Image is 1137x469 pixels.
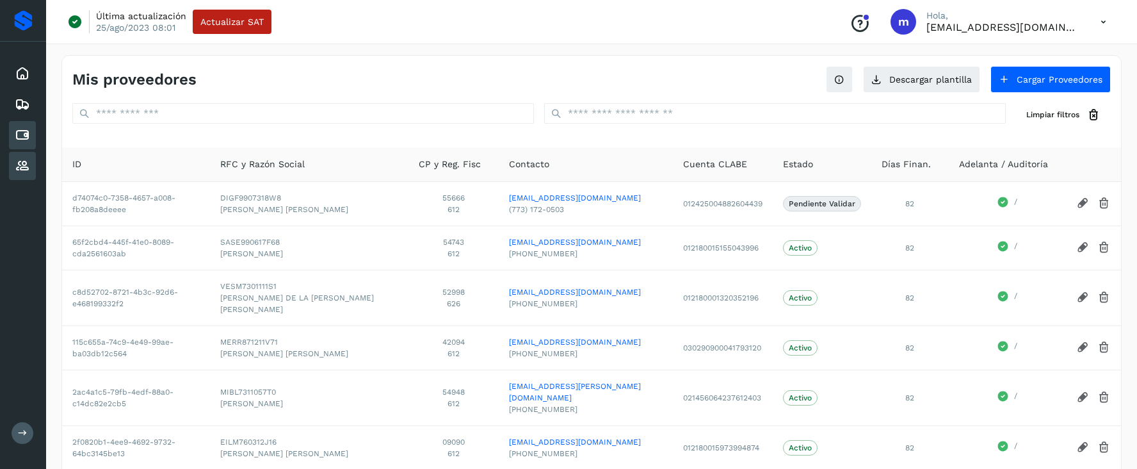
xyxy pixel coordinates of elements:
span: EILM760312J16 [220,436,398,448]
span: VESM7301111S1 [220,281,398,292]
span: 612 [419,348,488,359]
p: Pendiente Validar [789,199,855,208]
span: 612 [419,448,488,459]
td: 012425004882604439 [673,181,773,226]
span: [PHONE_NUMBER] [509,448,663,459]
td: 2ac4a1c5-79fb-4edf-88a0-c14dc82e2cb5 [62,370,210,425]
span: 82 [905,393,914,402]
p: Activo [789,443,812,452]
div: / [959,196,1056,211]
span: [PERSON_NAME] [220,398,398,409]
div: Inicio [9,60,36,88]
span: 55666 [419,192,488,204]
span: [PERSON_NAME] [220,248,398,259]
td: c8d52702-8721-4b3c-92d6-e468199332f2 [62,270,210,325]
a: [EMAIL_ADDRESS][DOMAIN_NAME] [509,286,663,298]
span: 612 [419,398,488,409]
span: Cuenta CLABE [683,158,747,171]
span: [PERSON_NAME] DE LA [PERSON_NAME] [PERSON_NAME] [220,292,398,315]
a: [EMAIL_ADDRESS][DOMAIN_NAME] [509,336,663,348]
span: (773) 172-0503 [509,204,663,215]
span: 82 [905,343,914,352]
a: [EMAIL_ADDRESS][DOMAIN_NAME] [509,192,663,204]
p: Activo [789,243,812,252]
span: 626 [419,298,488,309]
td: 115c655a-74c9-4e49-99ae-ba03db12c564 [62,325,210,370]
p: macosta@avetransportes.com [926,21,1080,33]
span: Adelanta / Auditoría [959,158,1048,171]
span: [PERSON_NAME] [PERSON_NAME] [220,204,398,215]
span: Actualizar SAT [200,17,264,26]
span: MERR871211V71 [220,336,398,348]
span: 54743 [419,236,488,248]
button: Limpiar filtros [1016,103,1111,127]
td: d74074c0-7358-4657-a008-fb208a8deeee [62,181,210,226]
div: / [959,340,1056,356]
div: Proveedores [9,152,36,180]
span: ID [72,158,81,171]
span: 612 [419,204,488,215]
button: Actualizar SAT [193,10,271,34]
span: [PERSON_NAME] [PERSON_NAME] [220,348,398,359]
p: Activo [789,293,812,302]
button: Descargar plantilla [863,66,980,93]
span: 82 [905,293,914,302]
span: 82 [905,243,914,252]
span: MIBL7311057T0 [220,386,398,398]
div: / [959,440,1056,456]
span: 42094 [419,336,488,348]
span: DIGF9907318W8 [220,192,398,204]
span: Estado [783,158,813,171]
p: Activo [789,393,812,402]
p: 25/ago/2023 08:01 [96,22,175,33]
span: Limpiar filtros [1026,109,1079,120]
div: / [959,240,1056,256]
div: / [959,290,1056,306]
td: 030290900041793120 [673,325,773,370]
span: 52998 [419,286,488,298]
p: Hola, [926,10,1080,21]
p: Activo [789,343,812,352]
span: [PHONE_NUMBER] [509,348,663,359]
span: [PHONE_NUMBER] [509,404,663,415]
td: 65f2cbd4-445f-41e0-8089-cda2561603ab [62,226,210,270]
td: 021456064237612403 [673,370,773,425]
td: 012180015155043996 [673,226,773,270]
span: 09090 [419,436,488,448]
td: 012180001320352196 [673,270,773,325]
a: [EMAIL_ADDRESS][PERSON_NAME][DOMAIN_NAME] [509,381,663,404]
span: RFC y Razón Social [220,158,305,171]
span: 82 [905,199,914,208]
span: Días Finan. [882,158,931,171]
a: [EMAIL_ADDRESS][DOMAIN_NAME] [509,436,663,448]
button: Cargar Proveedores [990,66,1111,93]
span: 82 [905,443,914,452]
span: [PHONE_NUMBER] [509,248,663,259]
span: [PERSON_NAME] [PERSON_NAME] [220,448,398,459]
a: [EMAIL_ADDRESS][DOMAIN_NAME] [509,236,663,248]
span: 612 [419,248,488,259]
span: Contacto [509,158,549,171]
span: 54948 [419,386,488,398]
div: Embarques [9,90,36,119]
h4: Mis proveedores [72,70,197,89]
span: SASE990617F68 [220,236,398,248]
p: Última actualización [96,10,186,22]
span: CP y Reg. Fisc [419,158,481,171]
span: [PHONE_NUMBER] [509,298,663,309]
div: / [959,390,1056,406]
div: Cuentas por pagar [9,121,36,149]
